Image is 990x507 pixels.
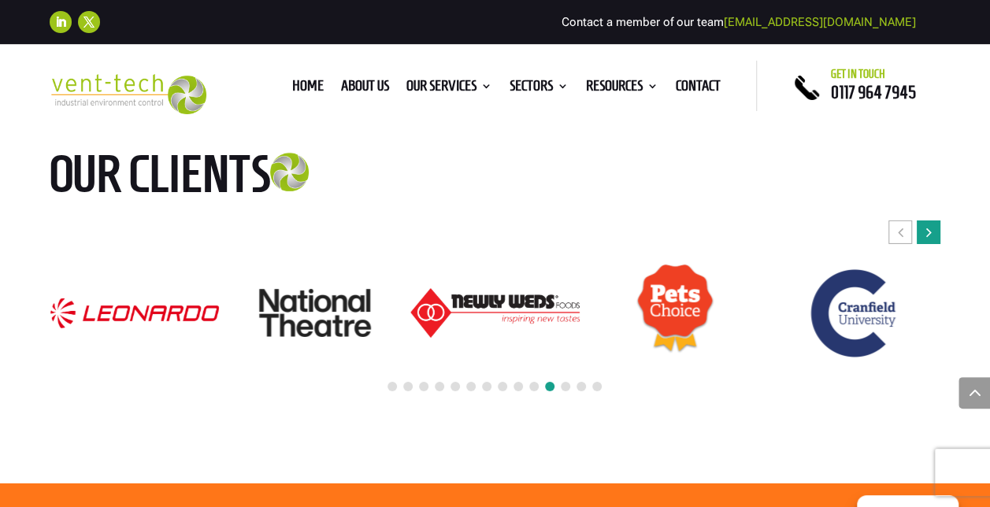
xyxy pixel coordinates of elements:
[586,80,658,98] a: Resources
[50,11,72,33] a: Follow on LinkedIn
[50,298,221,329] div: 16 / 24
[292,80,324,98] a: Home
[259,289,371,337] img: National Theatre
[590,263,761,364] div: 19 / 24
[888,220,912,244] div: Previous slide
[50,74,206,114] img: 2023-09-27T08_35_16.549ZVENT-TECH---Clear-background
[410,287,580,339] div: 18 / 24
[50,298,220,328] img: Logo_Leonardo
[676,80,721,98] a: Contact
[410,288,580,338] img: Newly-Weds_Logo
[769,261,940,365] div: 20 / 24
[724,15,916,29] a: [EMAIL_ADDRESS][DOMAIN_NAME]
[831,68,885,80] span: Get in touch
[406,80,492,98] a: Our Services
[917,220,940,244] div: Next slide
[510,80,569,98] a: Sectors
[229,288,400,338] div: 17 / 24
[78,11,100,33] a: Follow on X
[50,147,388,209] h2: Our clients
[636,264,714,363] img: Pets Choice
[562,15,916,29] span: Contact a member of our team
[341,80,389,98] a: About us
[803,262,906,365] img: Cranfield University logo
[831,83,916,102] a: 0117 964 7945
